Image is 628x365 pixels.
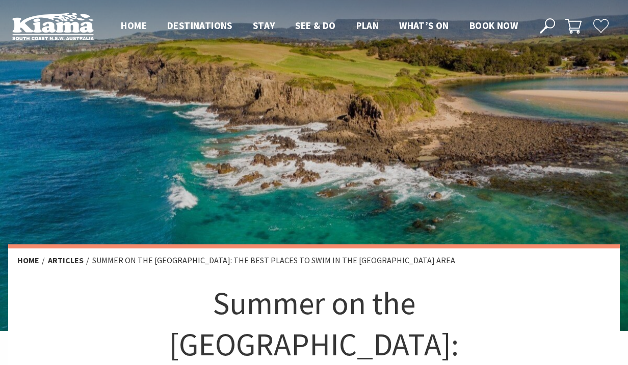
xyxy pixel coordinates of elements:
[92,254,455,267] li: Summer on the [GEOGRAPHIC_DATA]: the best places to swim in the [GEOGRAPHIC_DATA] area
[12,12,94,40] img: Kiama Logo
[469,19,518,32] span: Book now
[167,19,232,32] span: Destinations
[48,255,84,266] a: Articles
[295,19,335,32] span: See & Do
[111,18,528,35] nav: Main Menu
[17,255,39,266] a: Home
[253,19,275,32] span: Stay
[399,19,449,32] span: What’s On
[356,19,379,32] span: Plan
[121,19,147,32] span: Home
